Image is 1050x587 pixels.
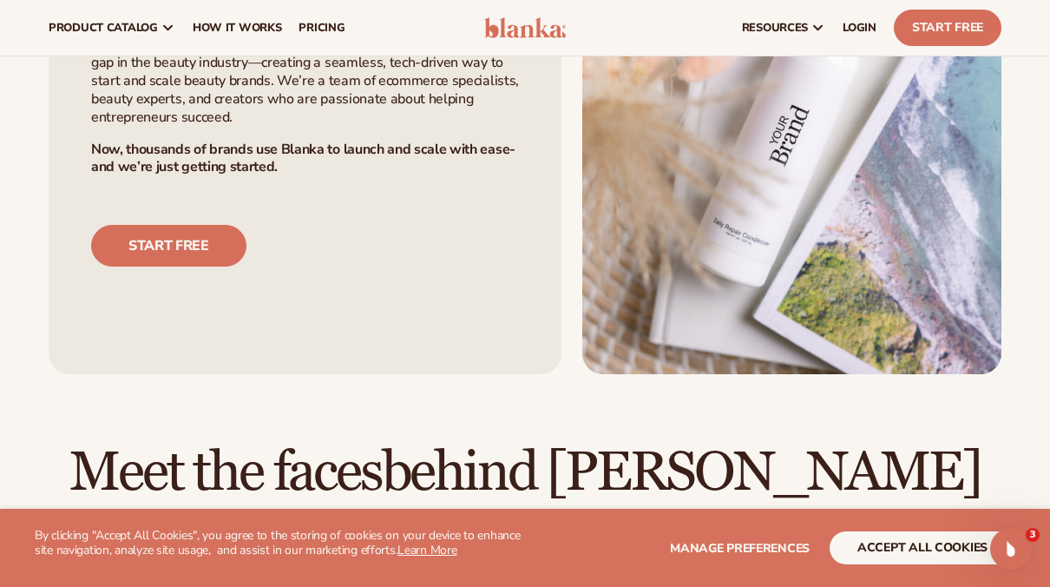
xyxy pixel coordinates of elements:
span: LOGIN [843,21,876,35]
button: accept all cookies [830,531,1015,564]
span: pricing [299,21,345,35]
button: Manage preferences [670,531,810,564]
strong: Now, thousands of brands use Blanka to launch and scale with ease-and we’re just getting started. [91,140,515,177]
a: Start free [91,225,246,267]
span: resources [742,21,808,35]
span: How It Works [193,21,282,35]
a: Learn More [397,542,456,558]
span: product catalog [49,21,158,35]
iframe: Intercom live chat [990,528,1032,570]
h2: Meet the faces behind [PERSON_NAME] [49,444,1001,502]
a: Start Free [894,10,1001,46]
p: By clicking "Accept All Cookies", you agree to the storing of cookies on your device to enhance s... [35,529,525,558]
span: Manage preferences [670,540,810,557]
span: 3 [1026,528,1040,542]
img: logo [484,17,566,38]
p: [PERSON_NAME] was founded in [DATE] by entrepreneurs who saw a gap in the beauty industry—creatin... [91,36,519,127]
